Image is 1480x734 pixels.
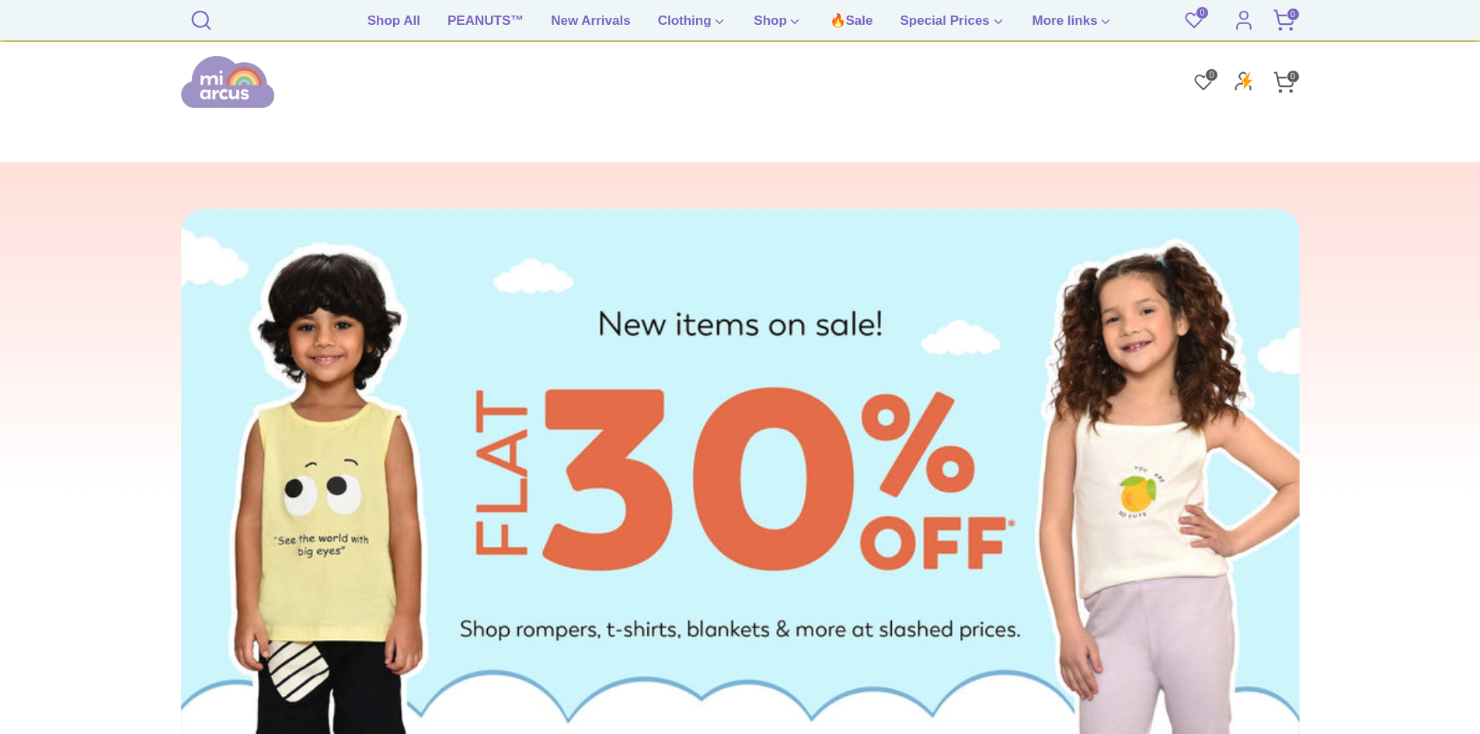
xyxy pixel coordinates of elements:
[646,11,739,40] a: Clothing
[181,54,274,110] img: miarcus-logo
[1287,70,1300,83] span: 0
[889,11,1017,40] a: Special Prices
[1269,67,1300,98] a: 0
[742,11,813,40] a: Shop
[1287,8,1300,21] span: 0
[1021,11,1125,40] a: More links
[539,11,642,40] a: New Arrivals
[1196,6,1209,19] span: 0
[436,11,535,40] a: PEANUTS™
[356,11,432,40] a: Shop All
[1205,68,1218,82] span: 0
[1228,5,1259,36] a: Account
[186,8,217,23] a: Search
[1269,5,1300,36] a: 0
[818,11,885,40] a: 🔥Sale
